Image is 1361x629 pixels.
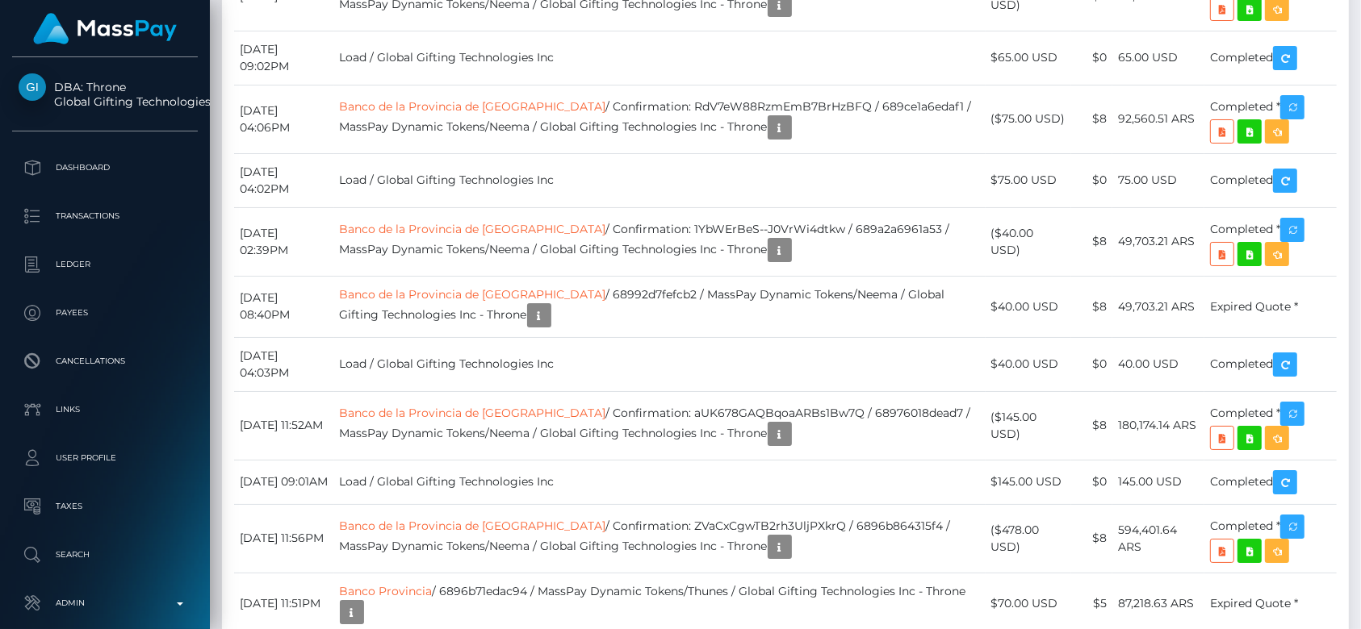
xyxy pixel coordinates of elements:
[340,287,606,302] a: Banco de la Provincia de [GEOGRAPHIC_DATA]
[19,543,191,567] p: Search
[1071,276,1112,337] td: $8
[340,584,433,598] a: Banco Provincia
[340,519,606,533] a: Banco de la Provincia de [GEOGRAPHIC_DATA]
[234,276,334,337] td: [DATE] 08:40PM
[1112,504,1204,573] td: 594,401.64 ARS
[1112,207,1204,276] td: 49,703.21 ARS
[1204,207,1337,276] td: Completed *
[1204,504,1337,573] td: Completed *
[340,222,606,236] a: Banco de la Provincia de [GEOGRAPHIC_DATA]
[334,31,986,85] td: Load / Global Gifting Technologies Inc
[1112,31,1204,85] td: 65.00 USD
[1112,85,1204,153] td: 92,560.51 ARS
[33,13,177,44] img: MassPay Logo
[12,389,198,430] a: Links
[986,153,1072,207] td: $75.00 USD
[340,406,606,420] a: Banco de la Provincia de [GEOGRAPHIC_DATA]
[1204,276,1337,337] td: Expired Quote *
[1112,276,1204,337] td: 49,703.21 ARS
[234,153,334,207] td: [DATE] 04:02PM
[234,31,334,85] td: [DATE] 09:02PM
[986,337,1072,391] td: $40.00 USD
[1204,153,1337,207] td: Completed
[234,391,334,460] td: [DATE] 11:52AM
[1112,460,1204,504] td: 145.00 USD
[12,438,198,478] a: User Profile
[19,494,191,519] p: Taxes
[1204,460,1337,504] td: Completed
[1204,31,1337,85] td: Completed
[334,85,986,153] td: / Confirmation: RdV7eW88RzmEmB7BrHzBFQ / 689ce1a6edaf1 / MassPay Dynamic Tokens/Neema / Global Gi...
[19,349,191,373] p: Cancellations
[334,460,986,504] td: Load / Global Gifting Technologies Inc
[234,207,334,276] td: [DATE] 02:39PM
[234,85,334,153] td: [DATE] 04:06PM
[334,153,986,207] td: Load / Global Gifting Technologies Inc
[12,148,198,188] a: Dashboard
[19,591,191,615] p: Admin
[334,504,986,573] td: / Confirmation: ZVaCxCgwTB2rh3UljPXkrQ / 6896b864315f4 / MassPay Dynamic Tokens/Neema / Global Gi...
[1204,85,1337,153] td: Completed *
[19,398,191,422] p: Links
[12,293,198,333] a: Payees
[1204,391,1337,460] td: Completed *
[334,207,986,276] td: / Confirmation: 1YbWErBeS--J0VrWi4dtkw / 689a2a6961a53 / MassPay Dynamic Tokens/Neema / Global Gi...
[234,460,334,504] td: [DATE] 09:01AM
[19,446,191,470] p: User Profile
[334,337,986,391] td: Load / Global Gifting Technologies Inc
[1071,460,1112,504] td: $0
[986,460,1072,504] td: $145.00 USD
[12,244,198,285] a: Ledger
[12,80,198,109] span: DBA: Throne Global Gifting Technologies Inc
[12,535,198,575] a: Search
[234,504,334,573] td: [DATE] 11:56PM
[1071,85,1112,153] td: $8
[19,301,191,325] p: Payees
[19,204,191,228] p: Transactions
[1071,337,1112,391] td: $0
[1112,391,1204,460] td: 180,174.14 ARS
[12,486,198,527] a: Taxes
[234,337,334,391] td: [DATE] 04:03PM
[1071,207,1112,276] td: $8
[1204,337,1337,391] td: Completed
[1071,391,1112,460] td: $8
[986,31,1072,85] td: $65.00 USD
[19,156,191,180] p: Dashboard
[1071,504,1112,573] td: $8
[12,583,198,623] a: Admin
[334,276,986,337] td: / 68992d7fefcb2 / MassPay Dynamic Tokens/Neema / Global Gifting Technologies Inc - Throne
[12,341,198,381] a: Cancellations
[12,196,198,236] a: Transactions
[1071,153,1112,207] td: $0
[19,252,191,277] p: Ledger
[986,391,1072,460] td: ($145.00 USD)
[334,391,986,460] td: / Confirmation: aUK678GAQBqoaARBs1Bw7Q / 68976018dead7 / MassPay Dynamic Tokens/Neema / Global Gi...
[986,207,1072,276] td: ($40.00 USD)
[986,276,1072,337] td: $40.00 USD
[1071,31,1112,85] td: $0
[1112,153,1204,207] td: 75.00 USD
[340,99,606,114] a: Banco de la Provincia de [GEOGRAPHIC_DATA]
[19,73,46,101] img: Global Gifting Technologies Inc
[986,504,1072,573] td: ($478.00 USD)
[1112,337,1204,391] td: 40.00 USD
[986,85,1072,153] td: ($75.00 USD)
